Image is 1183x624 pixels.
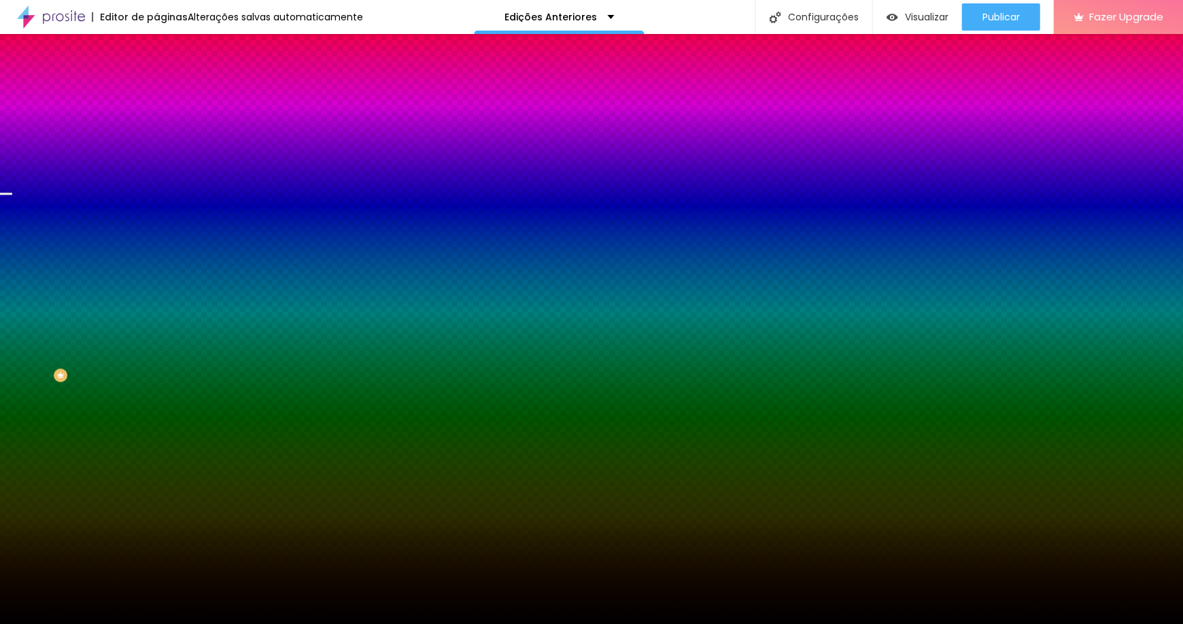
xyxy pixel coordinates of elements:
[769,12,781,23] img: Icone
[188,12,363,22] div: Alterações salvas automaticamente
[872,3,961,31] button: Visualizar
[504,12,597,22] p: Edições Anteriores
[961,3,1040,31] button: Publicar
[982,12,1019,22] span: Publicar
[1088,11,1163,22] span: Fazer Upgrade
[92,12,188,22] div: Editor de páginas
[904,12,948,22] span: Visualizar
[886,12,897,23] img: view-1.svg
